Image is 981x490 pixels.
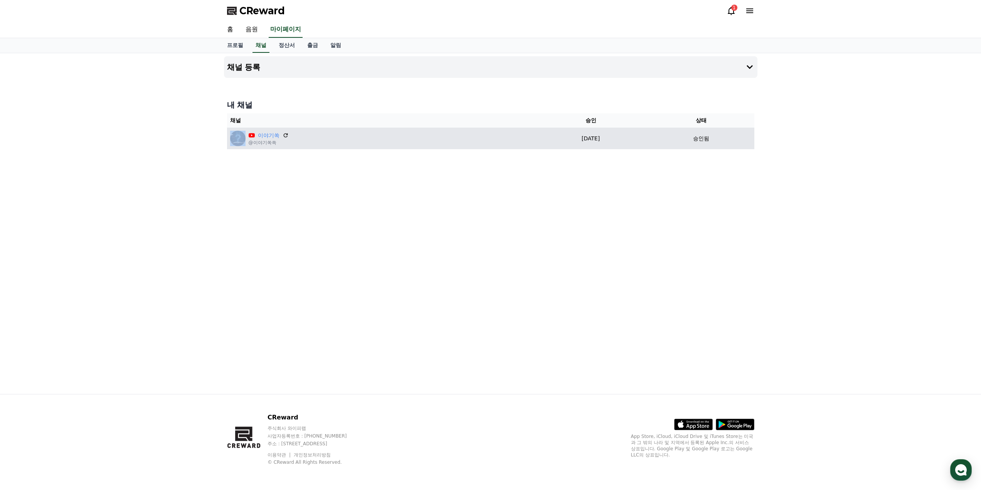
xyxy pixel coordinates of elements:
[294,452,331,458] a: 개인정보처리방침
[268,441,362,447] p: 주소 : [STREET_ADDRESS]
[221,38,249,53] a: 프로필
[221,22,239,38] a: 홈
[224,56,757,78] button: 채널 등록
[51,244,99,264] a: 대화
[249,140,289,146] p: @이야기쏙쏙
[119,256,128,262] span: 설정
[239,5,285,17] span: CReward
[727,6,736,15] a: 1
[227,99,754,110] h4: 내 채널
[731,5,737,11] div: 1
[258,131,279,140] a: 이야기쏙
[631,433,754,458] p: App Store, iCloud, iCloud Drive 및 iTunes Store는 미국과 그 밖의 나라 및 지역에서 등록된 Apple Inc.의 서비스 상표입니다. Goo...
[324,38,347,53] a: 알림
[268,413,362,422] p: CReward
[99,244,148,264] a: 설정
[230,131,246,146] img: 이야기쏙
[227,113,533,128] th: 채널
[693,135,709,143] p: 승인됨
[227,63,261,71] h4: 채널 등록
[268,433,362,439] p: 사업자등록번호 : [PHONE_NUMBER]
[648,113,754,128] th: 상태
[268,425,362,431] p: 주식회사 와이피랩
[268,452,292,458] a: 이용약관
[301,38,324,53] a: 출금
[533,113,649,128] th: 승인
[269,22,303,38] a: 마이페이지
[268,459,362,465] p: © CReward All Rights Reserved.
[2,244,51,264] a: 홈
[536,135,646,143] p: [DATE]
[24,256,29,262] span: 홈
[273,38,301,53] a: 정산서
[252,38,269,53] a: 채널
[227,5,285,17] a: CReward
[239,22,264,38] a: 음원
[71,256,80,263] span: 대화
